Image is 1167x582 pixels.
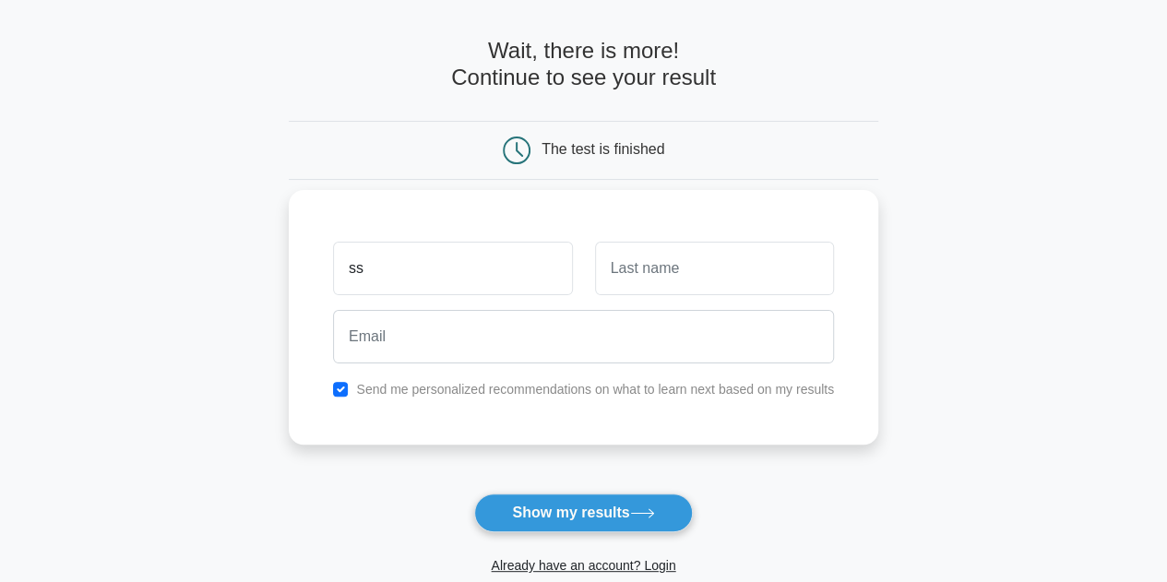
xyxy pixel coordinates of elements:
[333,310,834,363] input: Email
[542,141,664,157] div: The test is finished
[333,242,572,295] input: First name
[289,38,878,91] h4: Wait, there is more! Continue to see your result
[595,242,834,295] input: Last name
[356,382,834,397] label: Send me personalized recommendations on what to learn next based on my results
[491,558,675,573] a: Already have an account? Login
[474,493,692,532] button: Show my results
